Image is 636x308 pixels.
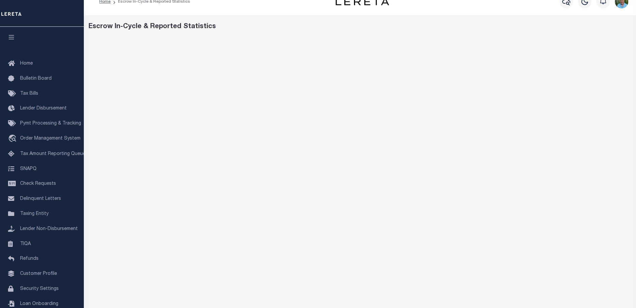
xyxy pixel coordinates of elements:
span: Tax Amount Reporting Queue [20,152,85,156]
span: Lender Disbursement [20,106,67,111]
i: travel_explore [8,135,19,143]
span: Pymt Processing & Tracking [20,121,81,126]
span: Lender Non-Disbursement [20,227,78,231]
span: Customer Profile [20,272,57,276]
span: SNAPQ [20,166,37,171]
span: Delinquent Letters [20,197,61,201]
span: Tax Bills [20,91,38,96]
span: Security Settings [20,287,59,291]
span: Check Requests [20,181,56,186]
span: Refunds [20,256,39,261]
span: Bulletin Board [20,76,52,81]
span: Home [20,61,33,66]
span: TIQA [20,241,31,246]
span: Order Management System [20,136,80,141]
span: Loan Onboarding [20,302,58,306]
span: Taxing Entity [20,212,49,216]
div: Escrow In-Cycle & Reported Statistics [89,22,632,32]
